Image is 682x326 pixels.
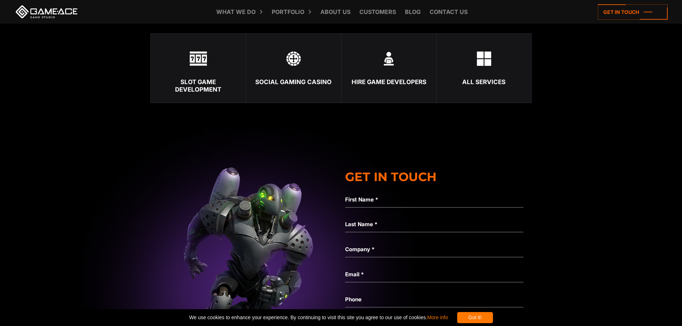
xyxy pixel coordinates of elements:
[341,33,436,103] a: Hire Game Developers
[246,33,341,103] a: Social Gaming Casino
[342,78,436,86] div: Hire Game Developers
[285,52,302,66] img: Social gaming casino
[345,295,523,304] label: Phone
[436,33,532,103] a: All services
[345,270,523,279] label: Email *
[427,315,448,320] a: More info
[151,78,246,93] div: Slot Game Development
[150,33,246,103] a: Slot Game Development
[457,312,493,323] div: Got it!
[246,78,341,86] div: Social Gaming Casino
[382,52,396,66] img: Developers logo footer
[345,195,523,204] label: First Name *
[345,245,523,254] label: Company *
[437,78,531,86] div: All services
[189,312,448,323] span: We use cookies to enhance your experience. By continuing to visit this site you agree to our use ...
[598,4,668,20] a: Get in touch
[477,52,491,66] img: Game development services
[190,52,207,66] img: Slot games
[345,220,523,229] label: Last Name *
